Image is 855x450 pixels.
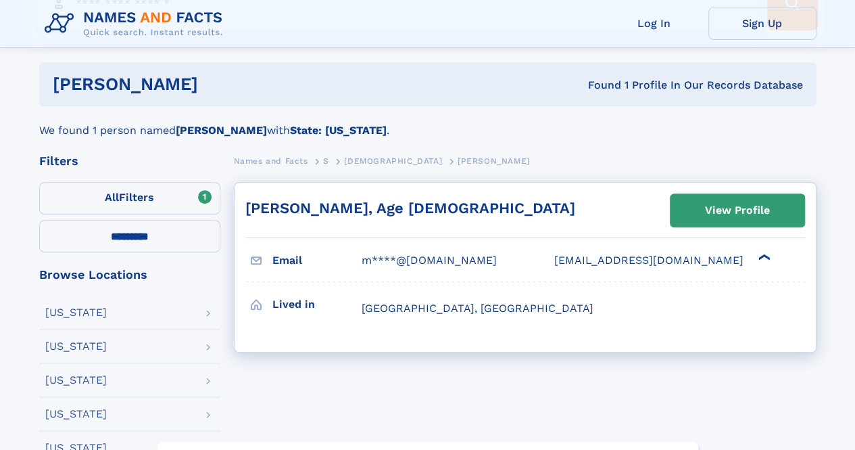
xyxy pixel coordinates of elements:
[554,254,743,267] span: [EMAIL_ADDRESS][DOMAIN_NAME]
[272,293,362,316] h3: Lived in
[393,78,803,93] div: Found 1 Profile In Our Records Database
[234,152,308,169] a: Names and Facts
[670,194,804,227] a: View Profile
[39,182,220,215] label: Filters
[45,375,107,386] div: [US_STATE]
[323,156,329,166] span: S
[245,200,575,217] a: [PERSON_NAME], Age [DEMOGRAPHIC_DATA]
[705,195,770,226] div: View Profile
[39,269,220,281] div: Browse Locations
[708,7,816,40] a: Sign Up
[344,152,442,169] a: [DEMOGRAPHIC_DATA]
[600,7,708,40] a: Log In
[45,341,107,352] div: [US_STATE]
[53,76,393,93] h1: [PERSON_NAME]
[45,307,107,318] div: [US_STATE]
[45,409,107,420] div: [US_STATE]
[39,5,234,42] img: Logo Names and Facts
[39,106,816,139] div: We found 1 person named with .
[323,152,329,169] a: S
[344,156,442,166] span: [DEMOGRAPHIC_DATA]
[458,156,530,166] span: [PERSON_NAME]
[105,191,119,204] span: All
[290,124,387,137] b: State: [US_STATE]
[272,249,362,272] h3: Email
[39,155,220,167] div: Filters
[362,302,593,315] span: [GEOGRAPHIC_DATA], [GEOGRAPHIC_DATA]
[756,253,772,262] div: ❯
[176,124,267,137] b: [PERSON_NAME]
